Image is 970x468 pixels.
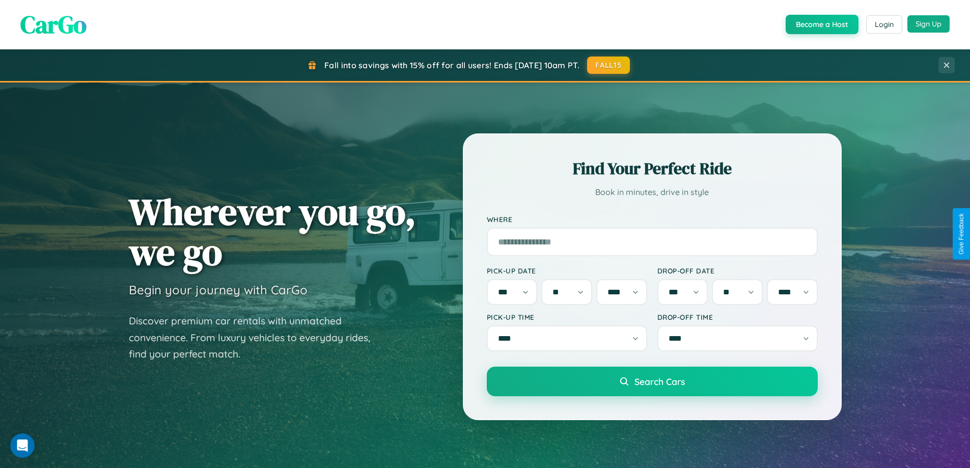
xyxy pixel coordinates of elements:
label: Drop-off Date [657,266,818,275]
h1: Wherever you go, we go [129,191,416,272]
span: Fall into savings with 15% off for all users! Ends [DATE] 10am PT. [324,60,579,70]
p: Discover premium car rentals with unmatched convenience. From luxury vehicles to everyday rides, ... [129,313,383,363]
button: Become a Host [786,15,858,34]
div: Give Feedback [958,213,965,255]
button: Search Cars [487,367,818,396]
h2: Find Your Perfect Ride [487,157,818,180]
button: Sign Up [907,15,950,33]
button: Login [866,15,902,34]
label: Pick-up Time [487,313,647,321]
h3: Begin your journey with CarGo [129,282,308,297]
span: Search Cars [634,376,685,387]
iframe: Intercom live chat [10,433,35,458]
button: FALL15 [587,57,630,74]
label: Pick-up Date [487,266,647,275]
label: Drop-off Time [657,313,818,321]
span: CarGo [20,8,87,41]
label: Where [487,215,818,224]
p: Book in minutes, drive in style [487,185,818,200]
